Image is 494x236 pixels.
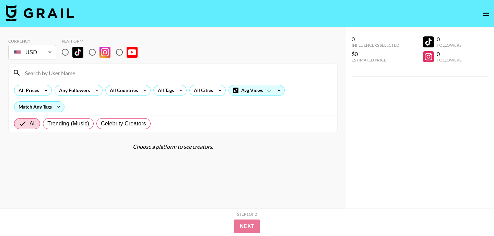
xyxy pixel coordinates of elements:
span: All [30,120,36,128]
button: open drawer [479,7,493,21]
div: All Countries [106,85,139,95]
div: All Prices [14,85,40,95]
img: YouTube [127,47,138,58]
div: Step 1 of 2 [237,212,257,217]
iframe: Drift Widget Chat Controller [460,202,486,228]
div: $0 [352,50,399,57]
div: Any Followers [55,85,91,95]
button: Next [234,220,260,233]
div: Match Any Tags [14,102,64,112]
input: Search by User Name [21,67,333,78]
div: 0 [437,36,461,43]
div: Followers [437,43,461,48]
div: Currency [8,38,56,44]
div: 0 [437,50,461,57]
div: All Tags [154,85,175,95]
span: Trending (Music) [47,120,89,128]
img: Instagram [99,47,110,58]
div: Choose a platform to see creators. [8,143,338,150]
div: Influencers Selected [352,43,399,48]
div: Avg Views [229,85,284,95]
div: Platform [62,38,143,44]
div: USD [10,46,55,58]
div: Estimated Price [352,57,399,63]
div: Followers [437,57,461,63]
div: 0 [352,36,399,43]
img: TikTok [72,47,83,58]
img: Grail Talent [5,5,74,21]
div: All Cities [190,85,214,95]
span: Celebrity Creators [101,120,146,128]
